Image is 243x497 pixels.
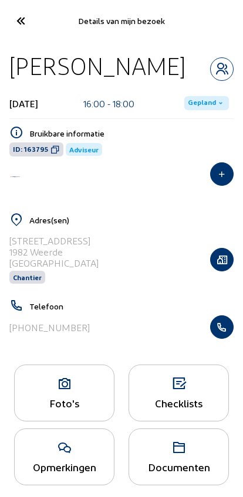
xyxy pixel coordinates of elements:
[129,397,228,409] div: Checklists
[13,273,42,281] span: Chantier
[9,98,38,109] div: [DATE]
[9,235,99,246] div: [STREET_ADDRESS]
[188,98,216,108] span: Gepland
[15,397,114,409] div: Foto's
[129,461,228,473] div: Documenten
[15,461,114,473] div: Opmerkingen
[13,145,48,154] span: ID: 163795
[9,246,99,257] div: 1982 Weerde
[83,98,134,109] div: 16:00 - 18:00
[9,322,90,333] div: [PHONE_NUMBER]
[29,215,234,225] h5: Adres(sen)
[41,16,203,26] div: Details van mijn bezoek
[29,301,234,311] h5: Telefoon
[29,128,234,138] h5: Bruikbare informatie
[69,145,99,154] span: Adviseur
[9,51,185,81] div: [PERSON_NAME]
[9,175,21,178] img: Energy Protect Ramen & Deuren
[9,257,99,268] div: [GEOGRAPHIC_DATA]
